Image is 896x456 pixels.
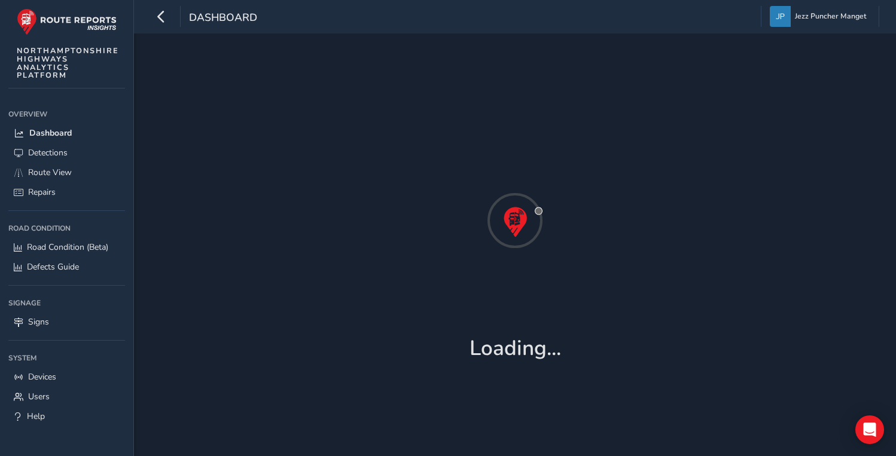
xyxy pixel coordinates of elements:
[8,163,125,182] a: Route View
[29,127,72,139] span: Dashboard
[27,261,79,273] span: Defects Guide
[17,8,117,35] img: rr logo
[8,406,125,426] a: Help
[8,294,125,312] div: Signage
[8,387,125,406] a: Users
[27,411,45,422] span: Help
[28,186,56,198] span: Repairs
[8,105,125,123] div: Overview
[8,143,125,163] a: Detections
[28,316,49,328] span: Signs
[28,147,68,158] span: Detections
[8,237,125,257] a: Road Condition (Beta)
[8,257,125,277] a: Defects Guide
[28,371,56,382] span: Devices
[8,349,125,367] div: System
[855,415,884,444] div: Open Intercom Messenger
[8,219,125,237] div: Road Condition
[770,6,791,27] img: diamond-layout
[17,47,119,79] span: NORTHAMPTONSHIRE HIGHWAYS ANALYTICS PLATFORM
[28,167,72,178] span: Route View
[8,367,125,387] a: Devices
[470,336,561,361] h1: Loading...
[8,312,125,332] a: Signs
[8,182,125,202] a: Repairs
[28,391,50,402] span: Users
[770,6,870,27] button: Jezz Puncher Manget
[189,10,257,27] span: Dashboard
[27,241,108,253] span: Road Condition (Beta)
[795,6,866,27] span: Jezz Puncher Manget
[8,123,125,143] a: Dashboard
